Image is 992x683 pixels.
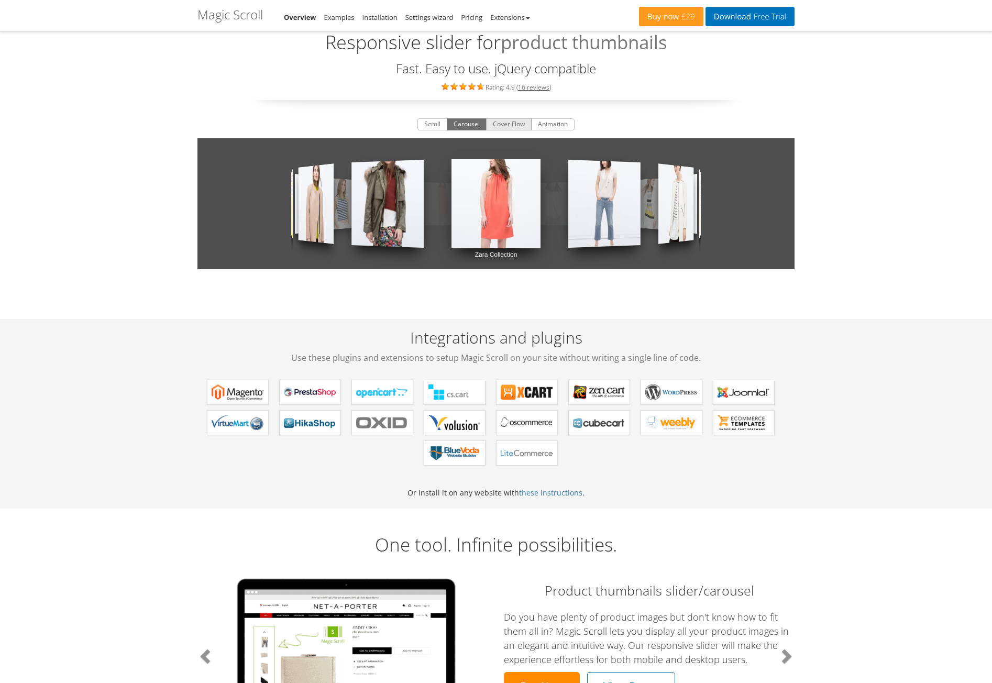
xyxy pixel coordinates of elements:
a: Magic Scroll for BlueVoda [424,440,486,466]
a: Magic Scroll for X-Cart [496,380,558,405]
a: Magic Scroll for HikaShop [279,410,341,435]
a: Magic Scroll for CS-Cart [424,380,486,405]
span: Use these plugins and extensions to setup Magic Scroll on your site without writing a single line... [197,351,795,364]
h3: Fast. Easy to use. jQuery compatible [197,62,795,75]
a: DownloadFree Trial [706,7,795,26]
a: Settings wizard [405,13,454,22]
a: Magic Scroll for LiteCommerce [496,440,558,466]
a: Overview [284,13,316,22]
b: Magic Scroll for OpenCart [356,384,409,400]
button: Scroll [417,118,447,131]
h2: One tool. Infinite possibilities. [197,535,795,555]
b: Magic Scroll for HikaShop [284,415,336,431]
a: Magic Scroll for Volusion [424,410,486,435]
h2: Product thumbnails slider/carousel [504,581,795,600]
b: Magic Scroll for WordPress [645,384,698,400]
b: Magic Scroll for Weebly [645,415,698,431]
b: Magic Scroll for Magento [212,384,264,400]
a: Magic Scroll for Zen Cart [568,380,630,405]
h1: Magic Scroll [197,8,263,21]
a: Magic Scroll for OXID [351,410,413,435]
b: Magic Scroll for ecommerce Templates [718,415,770,431]
span: product thumbnails [501,29,667,57]
a: Examples [324,13,355,22]
a: Extensions [490,13,530,22]
b: Magic Scroll for CS-Cart [428,384,481,400]
a: Magic Scroll for PrestaShop [279,380,341,405]
button: Carousel [447,118,487,131]
b: Magic Scroll for Zen Cart [573,384,625,400]
a: Installation [362,13,398,22]
h2: Responsive slider for [197,18,795,57]
span: Zara Collection [475,248,517,261]
a: Magic Scroll for VirtueMart [207,410,269,435]
b: Magic Scroll for VirtueMart [212,415,264,431]
b: Magic Scroll for OXID [356,415,409,431]
b: Magic Scroll for Volusion [428,415,481,431]
a: 16 reviews [518,83,549,92]
span: Free Trial [751,13,786,21]
span: £29 [679,13,695,21]
a: Magic Scroll for CubeCart [568,410,630,435]
b: Magic Scroll for X-Cart [501,384,553,400]
b: Magic Scroll for CubeCart [573,415,625,431]
b: Magic Scroll for PrestaShop [284,384,336,400]
b: Magic Scroll for BlueVoda [428,445,481,461]
p: Do you have plenty of product images but don't know how to fit them all in? Magic Scroll lets you... [504,610,795,667]
b: Magic Scroll for LiteCommerce [501,445,553,461]
b: Magic Scroll for Joomla [718,384,770,400]
a: Magic Scroll for Weebly [641,410,702,435]
a: Buy now£29 [639,7,703,26]
a: Magic Scroll for OpenCart [351,380,413,405]
div: Or install it on any website with . [197,319,795,509]
h2: Integrations and plugins [197,329,795,364]
button: Cover Flow [486,118,532,131]
a: Magic Scroll for ecommerce Templates [713,410,775,435]
button: Animation [531,118,575,131]
a: Magic Scroll for WordPress [641,380,702,405]
a: these instructions [519,488,582,498]
b: Magic Scroll for osCommerce [501,415,553,431]
div: Rating: 4.9 ( ) [197,81,795,92]
a: Magic Scroll for osCommerce [496,410,558,435]
a: Pricing [461,13,482,22]
a: Magic Scroll for Joomla [713,380,775,405]
a: Magic Scroll for Magento [207,380,269,405]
